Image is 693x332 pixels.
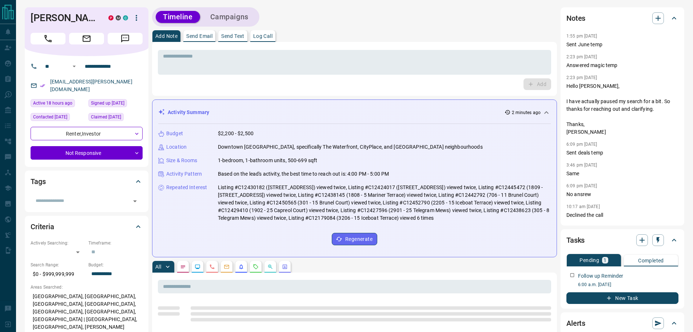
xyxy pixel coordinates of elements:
[31,173,143,190] div: Tags
[566,41,678,48] p: Sent June temp
[267,264,273,270] svg: Opportunities
[566,315,678,332] div: Alerts
[218,170,389,178] p: Based on the lead's activity, the best time to reach out is: 4:00 PM - 5:00 PM
[218,184,551,222] p: Listing #C12430182 ([STREET_ADDRESS]) viewed twice, Listing #C12424017 ([STREET_ADDRESS]) viewed ...
[155,264,161,269] p: All
[155,34,178,39] p: Add Note
[156,11,200,23] button: Timeline
[604,258,606,263] p: 1
[566,183,597,188] p: 6:09 pm [DATE]
[566,292,678,304] button: New Task
[195,264,200,270] svg: Lead Browsing Activity
[566,191,678,198] p: No ansrew
[566,163,597,168] p: 3:46 pm [DATE]
[168,109,209,116] p: Activity Summary
[33,113,67,121] span: Contacted [DATE]
[282,264,288,270] svg: Agent Actions
[70,62,79,71] button: Open
[88,113,143,123] div: Tue Apr 16 2024
[578,272,623,280] p: Follow up Reminder
[203,11,256,23] button: Campaigns
[31,113,85,123] div: Wed Sep 17 2025
[638,258,664,263] p: Completed
[566,82,678,136] p: Hello [PERSON_NAME], I have actually paused my search for a bit. So thanks for reaching out and c...
[238,264,244,270] svg: Listing Alerts
[566,231,678,249] div: Tasks
[221,34,244,39] p: Send Text
[218,143,483,151] p: Downtown [GEOGRAPHIC_DATA], specifically The Waterfront, CityPlace, and [GEOGRAPHIC_DATA] neighbo...
[33,99,72,107] span: Active 18 hours ago
[166,143,187,151] p: Location
[218,130,254,137] p: $2,200 - $2,500
[88,99,143,109] div: Sat Dec 16 2017
[166,157,198,164] p: Size & Rooms
[566,170,678,177] p: Same
[31,176,45,187] h2: Tags
[31,127,143,140] div: Renter , Investor
[31,33,65,44] span: Call
[253,264,259,270] svg: Requests
[566,34,597,39] p: 1:55 pm [DATE]
[31,218,143,235] div: Criteria
[180,264,186,270] svg: Notes
[580,258,599,263] p: Pending
[31,12,97,24] h1: [PERSON_NAME]
[88,262,143,268] p: Budget:
[566,317,585,329] h2: Alerts
[31,240,85,246] p: Actively Searching:
[209,264,215,270] svg: Calls
[91,113,121,121] span: Claimed [DATE]
[69,33,104,44] span: Email
[31,284,143,290] p: Areas Searched:
[166,184,207,191] p: Repeated Interest
[566,149,678,157] p: Sent deals temp
[31,262,85,268] p: Search Range:
[218,157,317,164] p: 1-bedroom, 1-bathroom units, 500-699 sqft
[566,62,678,69] p: Answered magic temp
[512,109,541,116] p: 2 minutes ago
[566,54,597,59] p: 2:23 pm [DATE]
[578,281,678,288] p: 6:00 a.m. [DATE]
[566,12,585,24] h2: Notes
[253,34,272,39] p: Log Call
[566,9,678,27] div: Notes
[158,106,551,119] div: Activity Summary2 minutes ago
[224,264,230,270] svg: Emails
[91,99,124,107] span: Signed up [DATE]
[50,79,132,92] a: [EMAIL_ADDRESS][PERSON_NAME][DOMAIN_NAME]
[566,211,678,219] p: Declined the call
[166,130,183,137] p: Budget
[40,83,45,88] svg: Email Verified
[88,240,143,246] p: Timeframe:
[31,221,54,233] h2: Criteria
[166,170,202,178] p: Activity Pattern
[332,233,377,245] button: Regenerate
[566,142,597,147] p: 6:09 pm [DATE]
[130,196,140,206] button: Open
[108,33,143,44] span: Message
[31,99,85,109] div: Tue Oct 14 2025
[31,268,85,280] p: $0 - $999,999,999
[31,146,143,160] div: Not Responsive
[186,34,212,39] p: Send Email
[566,75,597,80] p: 2:23 pm [DATE]
[108,15,113,20] div: property.ca
[566,234,585,246] h2: Tasks
[566,204,600,209] p: 10:17 am [DATE]
[123,15,128,20] div: condos.ca
[116,15,121,20] div: mrloft.ca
